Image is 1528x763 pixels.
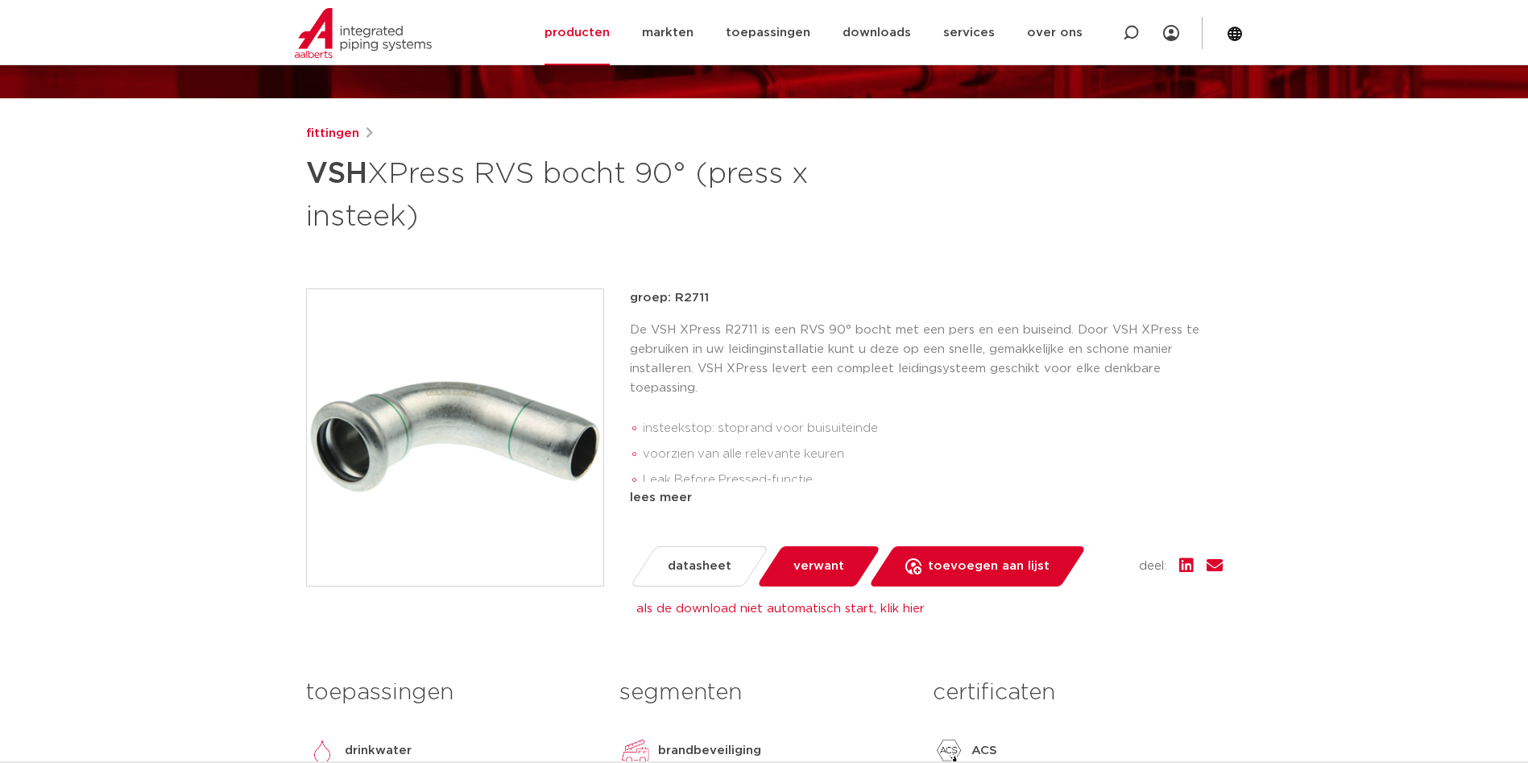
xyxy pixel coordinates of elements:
[306,124,359,143] a: fittingen
[307,289,603,586] img: Product Image for VSH XPress RVS bocht 90° (press x insteek)
[928,554,1050,579] span: toevoegen aan lijst
[668,554,731,579] span: datasheet
[345,741,412,761] p: drinkwater
[643,416,1223,442] li: insteekstop: stoprand voor buisuiteinde
[658,741,761,761] p: brandbeveiliging
[306,150,911,237] h1: XPress RVS bocht 90° (press x insteek)
[643,467,1223,493] li: Leak Before Pressed-functie
[629,546,768,587] a: datasheet
[636,603,925,615] a: als de download niet automatisch start, klik hier
[643,442,1223,467] li: voorzien van alle relevante keuren
[793,554,844,579] span: verwant
[630,321,1223,398] p: De VSH XPress R2711 is een RVS 90° bocht met een pers en een buiseind. Door VSH XPress te gebruik...
[306,160,367,189] strong: VSH
[933,677,1222,709] h3: certificaten
[630,488,1223,508] div: lees meer
[1139,557,1166,576] span: deel:
[756,546,880,587] a: verwant
[630,288,1223,308] p: groep: R2711
[306,677,595,709] h3: toepassingen
[619,677,909,709] h3: segmenten
[971,741,997,761] p: ACS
